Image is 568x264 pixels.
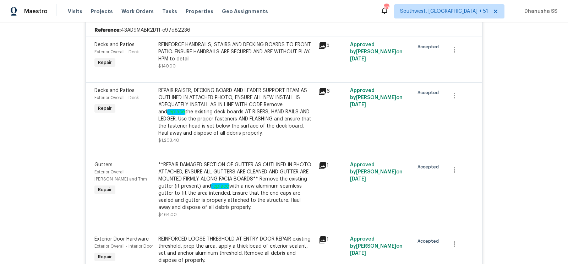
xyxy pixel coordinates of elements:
[417,43,442,50] span: Accepted
[91,8,113,15] span: Projects
[94,96,139,100] span: Exterior Overall - Deck
[158,161,314,211] div: **REPAIR DAMAGED SECTION OF GUTTER AS OUTLINED IN PHOTO ATTACHED, ENSURE ALL GUTTERS ARE CLEANED ...
[167,109,185,115] em: replace
[417,89,442,96] span: Accepted
[318,41,346,50] div: 5
[158,41,314,63] div: REINFORCE HANDRAILS, STAIRS AND DECKING BOARDS TO FRONT PATIO. ENSURE HANDRAILS ARE SECURED AND A...
[350,88,403,107] span: Approved by [PERSON_NAME] on
[350,42,403,61] span: Approved by [PERSON_NAME] on
[94,170,147,181] span: Exterior Overall - [PERSON_NAME] and Trim
[158,212,177,217] span: $464.00
[94,237,149,242] span: Exterior Door Hardware
[158,64,176,68] span: $140.00
[94,88,135,93] span: Decks and Patios
[318,161,346,170] div: 1
[94,50,139,54] span: Exterior Overall - Deck
[95,105,115,112] span: Repair
[158,138,179,142] span: $1,203.40
[222,8,268,15] span: Geo Assignments
[94,27,121,34] b: Reference:
[94,244,153,248] span: Exterior Overall - Interior Door
[318,236,346,244] div: 1
[350,56,366,61] span: [DATE]
[95,59,115,66] span: Repair
[350,177,366,182] span: [DATE]
[211,183,229,189] em: replace
[318,87,346,96] div: 6
[521,8,557,15] span: Dhanusha SS
[350,162,403,182] span: Approved by [PERSON_NAME] on
[86,24,482,37] div: 43AD9MABR2D11-c97d82236
[24,8,48,15] span: Maestro
[94,162,113,167] span: Gutters
[350,251,366,256] span: [DATE]
[400,8,488,15] span: Southwest, [GEOGRAPHIC_DATA] + 51
[417,163,442,171] span: Accepted
[121,8,154,15] span: Work Orders
[417,238,442,245] span: Accepted
[68,8,82,15] span: Visits
[95,253,115,260] span: Repair
[158,236,314,264] div: REINFORCED LOOSE THRESHOLD AT ENTRY DOOR REPAIR existing threshold, prep the area, apply a thick ...
[350,102,366,107] span: [DATE]
[384,4,389,11] div: 594
[158,87,314,137] div: REPAIR RAISER, DECKING BOARD AND LEADER SUPPORT BEAM AS OUTLINED IN ATTACHED PHOTO, ENSURE ALL NE...
[95,186,115,193] span: Repair
[186,8,213,15] span: Properties
[350,237,403,256] span: Approved by [PERSON_NAME] on
[162,9,177,14] span: Tasks
[94,42,135,47] span: Decks and Patios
